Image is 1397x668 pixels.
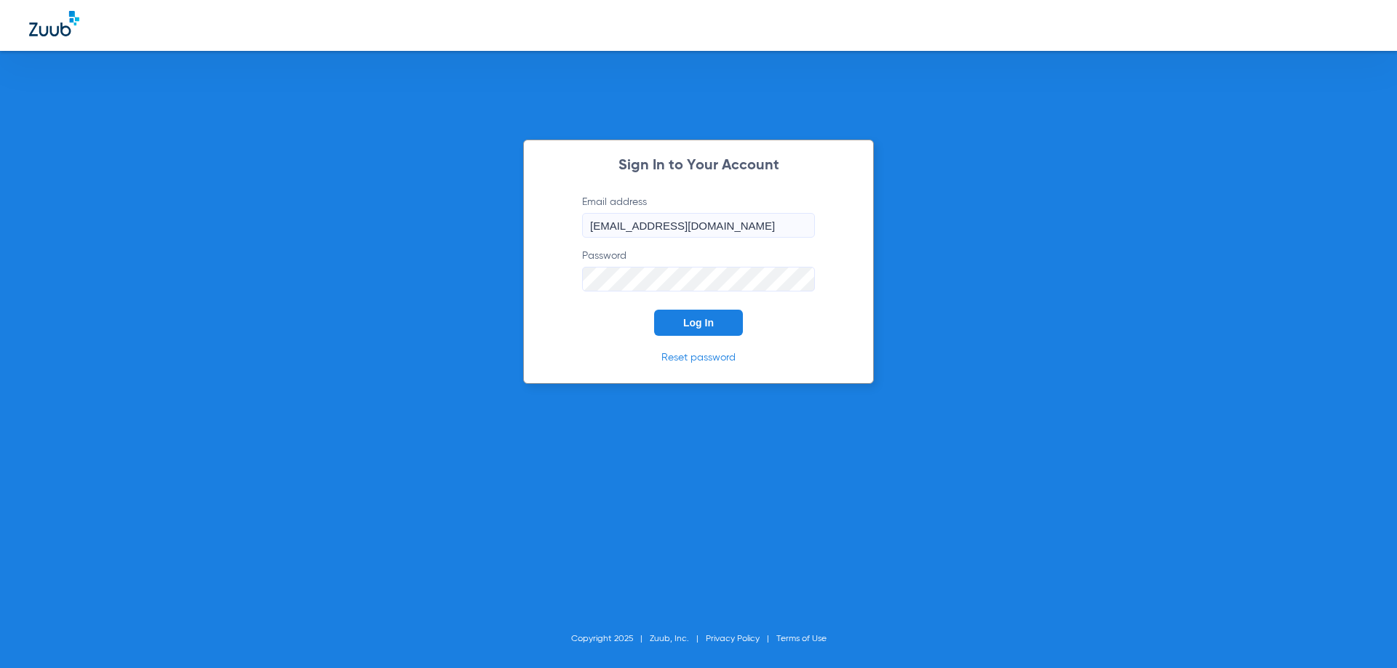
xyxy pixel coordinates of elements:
[582,213,815,238] input: Email address
[582,249,815,291] label: Password
[571,632,650,646] li: Copyright 2025
[1324,598,1397,668] iframe: Chat Widget
[560,158,837,173] h2: Sign In to Your Account
[661,353,736,363] a: Reset password
[654,310,743,336] button: Log In
[582,267,815,291] input: Password
[582,195,815,238] label: Email address
[776,635,827,643] a: Terms of Use
[706,635,760,643] a: Privacy Policy
[29,11,79,36] img: Zuub Logo
[683,317,714,329] span: Log In
[650,632,706,646] li: Zuub, Inc.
